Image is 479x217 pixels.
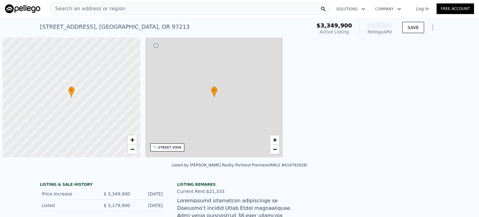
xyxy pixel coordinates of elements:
[130,136,134,144] span: +
[402,22,424,33] button: SAVE
[135,202,163,209] div: [DATE]
[172,163,307,167] div: Listed by [PERSON_NAME] Realty Portland Premiere (RMLS #619792928)
[437,3,474,14] a: Free Account
[40,22,190,31] div: [STREET_ADDRESS] , [GEOGRAPHIC_DATA] , OR 97213
[331,3,370,15] button: Solutions
[135,191,163,197] div: [DATE]
[158,145,181,150] div: STREET VIEW
[206,189,225,194] span: $21,333
[320,29,349,34] span: Active Listing
[177,189,206,194] span: Current Rent:
[128,135,137,145] a: Zoom in
[42,191,97,197] div: Price Increase
[104,203,130,208] span: $ 3,179,900
[270,135,279,145] a: Zoom in
[273,136,277,144] span: +
[42,202,97,209] div: Listed
[211,87,217,93] span: •
[409,6,437,12] a: Log In
[317,22,352,29] span: $3,349,900
[40,182,165,188] div: LISTING & SALE HISTORY
[130,145,134,153] span: −
[128,145,137,154] a: Zoom out
[370,3,406,15] button: Company
[367,29,392,35] div: Pellego ARV
[273,145,277,153] span: −
[68,87,75,93] span: •
[5,4,40,13] img: Pellego
[427,21,439,34] button: Show Options
[177,182,302,187] div: Listing remarks
[68,86,75,97] div: •
[211,86,217,97] div: •
[104,191,130,196] span: $ 3,349,900
[50,5,125,12] span: Search an address or region
[270,145,279,154] a: Zoom out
